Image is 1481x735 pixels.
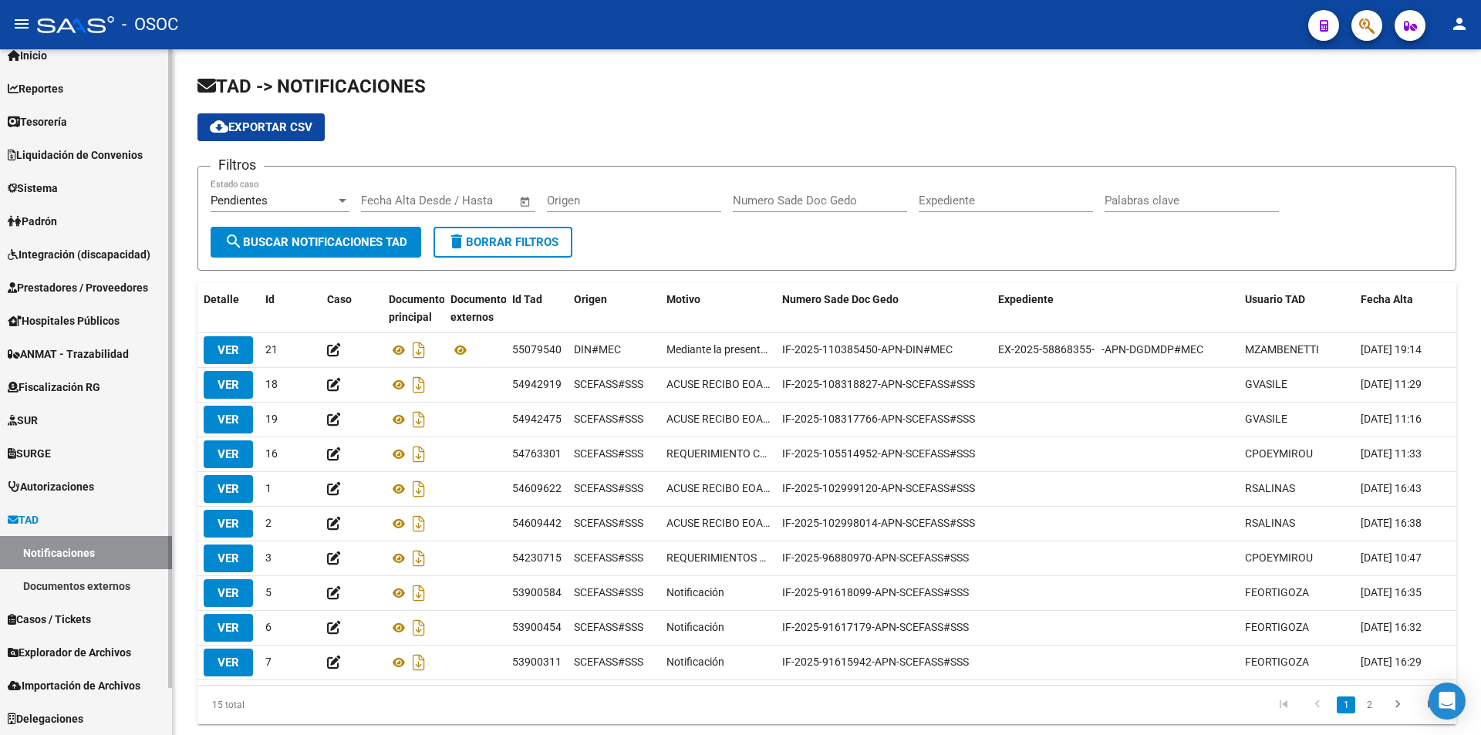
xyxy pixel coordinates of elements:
button: VER [204,406,253,433]
button: VER [204,371,253,399]
span: Fiscalización RG [8,379,100,396]
li: page 2 [1358,692,1381,718]
mat-icon: menu [12,15,31,33]
span: IF-2025-110385450-APN-DIN#MEC [782,343,953,356]
button: VER [204,475,253,503]
span: ACUSE RECIBO EOAF ESFC [DATE]. [666,480,770,497]
mat-icon: person [1450,15,1469,33]
span: SCEFASS#SSS [574,621,643,633]
datatable-header-cell: Motivo [660,283,776,334]
span: IF-2025-108318827-APN-SCEFASS#SSS [782,378,975,390]
span: 21 [265,343,278,356]
span: 19 [265,413,278,425]
span: SCEFASS#SSS [574,551,643,564]
span: Motivo [666,293,700,305]
mat-icon: search [224,232,243,251]
span: IF-2025-108317766-APN-SCEFASS#SSS [782,413,975,425]
button: VER [204,440,253,468]
span: Borrar Filtros [447,235,558,249]
span: FEORTIGOZA [1245,586,1309,598]
span: EX-2025-58868355- -APN-DGDMDP#MEC [998,343,1203,356]
span: Mediante la presente se le hace saber a la OBRA SOCIAL OPERADORES CINEMATOGRAFICOS DE LA [GEOGRAP... [666,341,770,359]
button: VER [204,579,253,607]
span: Explorador de Archivos [8,644,131,661]
span: 16 [265,447,278,460]
div: Open Intercom Messenger [1429,683,1466,720]
span: 1 [265,482,272,494]
span: Reportes [8,80,63,97]
span: VER [218,621,239,635]
span: Delegaciones [8,710,83,727]
i: Descargar documento [409,650,429,675]
span: VER [218,343,239,357]
a: 2 [1360,696,1378,713]
span: ANMAT - Trazabilidad [8,346,129,362]
span: REQUERIMIENTO CON VENCIMIENTO RNAS 1-0460-3 ESTADOS CONTABLES PERIODO [DATE] AL [DATE] [666,445,770,463]
span: TAD -> NOTIFICACIONES [197,76,426,97]
span: [DATE] 16:29 [1361,656,1422,668]
span: [DATE] 19:14 [1361,343,1422,356]
span: Integración (discapacidad) [8,246,150,263]
span: SCEFASS#SSS [574,447,643,460]
span: SCEFASS#SSS [574,656,643,668]
span: RSALINAS [1245,482,1295,494]
datatable-header-cell: Origen [568,283,660,334]
span: 3 [265,551,272,564]
span: Documento principal [389,293,445,323]
i: Descargar documento [409,615,429,640]
span: Notificación [666,584,724,602]
button: VER [204,545,253,572]
datatable-header-cell: Detalle [197,283,259,334]
span: GVASILE [1245,378,1287,390]
span: Documentos externos [450,293,512,323]
span: Casos / Tickets [8,611,91,628]
span: VER [218,656,239,669]
span: TAD [8,511,39,528]
span: SCEFASS#SSS [574,413,643,425]
datatable-header-cell: Caso [321,283,383,334]
i: Descargar documento [409,511,429,536]
mat-icon: delete [447,232,466,251]
datatable-header-cell: Expediente [992,283,1239,334]
span: 55079540 [512,343,562,356]
button: Exportar CSV [197,113,325,141]
span: 5 [265,586,272,598]
datatable-header-cell: Documento principal [383,283,444,334]
span: Numero Sade Doc Gedo [782,293,899,305]
mat-icon: cloud_download [210,117,228,136]
i: Descargar documento [409,338,429,362]
span: VER [218,551,239,565]
a: go to previous page [1303,696,1332,713]
span: RSALINAS [1245,517,1295,529]
span: ACUSE RECIBO EOAF/ESFC [DATE] [666,376,770,393]
span: [DATE] 16:32 [1361,621,1422,633]
span: SCEFASS#SSS [574,378,643,390]
datatable-header-cell: Numero Sade Doc Gedo [776,283,992,334]
span: Id Tad [512,293,542,305]
span: IF-2025-96880970-APN-SCEFASS#SSS [782,551,969,564]
span: VER [218,413,239,427]
button: VER [204,614,253,642]
span: VER [218,482,239,496]
span: MZAMBENETTI [1245,343,1319,356]
span: REQUERIMIENTOS CON VENCIMIENTO RNAS 1-0460-3 ESTADOS CONTABLES PERIODO [DATE] AL [DATE] [666,549,770,567]
span: [DATE] 10:47 [1361,551,1422,564]
span: Notificación [666,653,724,671]
span: [DATE] 16:38 [1361,517,1422,529]
span: SUR [8,412,38,429]
span: IF-2025-102998014-APN-SCEFASS#SSS [782,517,975,529]
span: Exportar CSV [210,120,312,134]
span: 7 [265,656,272,668]
span: Fecha Alta [1361,293,1413,305]
span: IF-2025-102999120-APN-SCEFASS#SSS [782,482,975,494]
span: 18 [265,378,278,390]
span: Pendientes [211,194,268,207]
span: 54763301 [512,447,562,460]
span: Id [265,293,275,305]
span: [DATE] 11:16 [1361,413,1422,425]
datatable-header-cell: Fecha Alta [1354,283,1455,334]
input: Fecha inicio [361,194,423,207]
a: go to last page [1417,696,1446,713]
span: 54230715 [512,551,562,564]
span: Buscar Notificaciones TAD [224,235,407,249]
